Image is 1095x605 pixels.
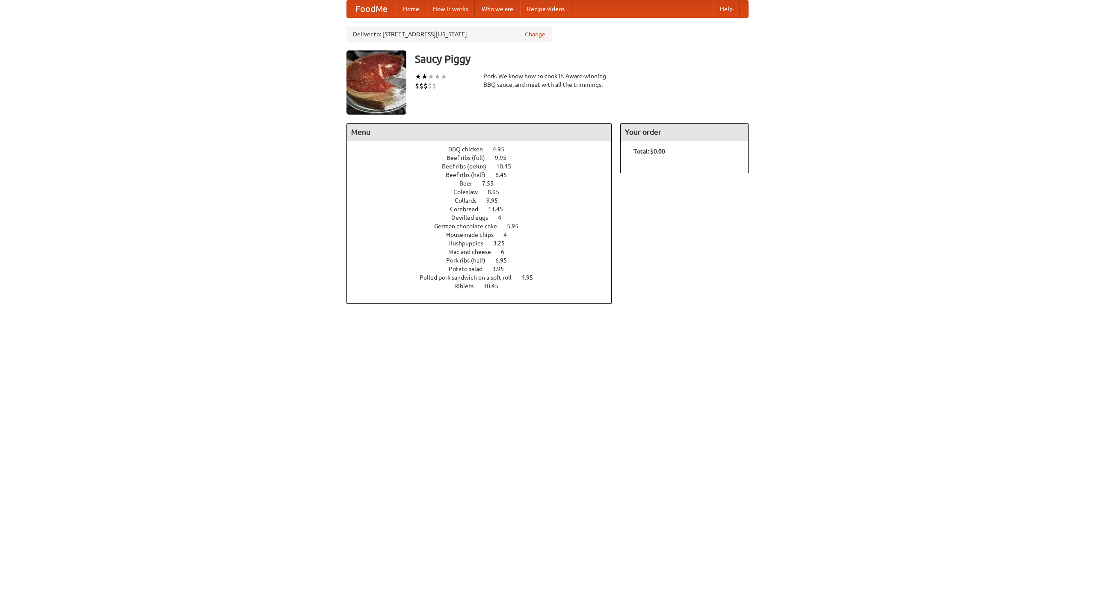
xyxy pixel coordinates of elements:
a: Cornbread 11.45 [450,206,519,212]
span: 7.55 [482,180,502,187]
a: Mac and cheese 6 [448,248,520,255]
li: ★ [441,72,447,81]
a: Recipe videos [520,0,571,18]
a: German chocolate cake 5.95 [434,223,534,230]
span: 4.95 [521,274,542,281]
a: FoodMe [347,0,396,18]
li: $ [415,81,419,91]
span: Collards [455,197,485,204]
span: German chocolate cake [434,223,506,230]
span: Beef ribs (half) [446,171,494,178]
h4: Menu [347,124,611,141]
span: Devilled eggs [451,214,497,221]
li: $ [432,81,436,91]
span: Cornbread [450,206,487,212]
span: 3.95 [492,266,512,272]
span: Mac and cheese [448,248,500,255]
a: Beef ribs (full) 9.95 [447,154,522,161]
span: Coleslaw [453,189,486,195]
li: $ [419,81,423,91]
li: $ [423,81,428,91]
li: ★ [428,72,434,81]
a: How it works [426,0,475,18]
a: Help [713,0,740,18]
a: Hushpuppies 3.25 [448,240,521,247]
li: $ [428,81,432,91]
span: Pork ribs (half) [446,257,494,264]
li: ★ [415,72,421,81]
span: 3.25 [493,240,513,247]
span: 4 [498,214,510,221]
span: 6 [501,248,513,255]
div: Deliver to: [STREET_ADDRESS][US_STATE] [346,27,552,42]
span: 6.45 [495,171,515,178]
a: Collards 9.95 [455,197,514,204]
span: 5.95 [507,223,527,230]
span: 4 [503,231,515,238]
span: Beef ribs (full) [447,154,494,161]
span: 6.95 [495,257,515,264]
h3: Saucy Piggy [415,50,749,68]
span: 9.95 [486,197,506,204]
a: Potato salad 3.95 [449,266,520,272]
span: 9.95 [495,154,515,161]
span: Pulled pork sandwich on a soft roll [420,274,520,281]
span: Potato salad [449,266,491,272]
span: 11.45 [488,206,512,212]
a: Beef ribs (half) 6.45 [446,171,523,178]
a: Coleslaw 8.95 [453,189,515,195]
a: BBQ chicken 4.95 [448,146,520,153]
b: Total: $0.00 [633,148,665,155]
span: 8.95 [488,189,508,195]
a: Pulled pork sandwich on a soft roll 4.95 [420,274,549,281]
a: Beer 7.55 [459,180,509,187]
a: Change [525,30,545,38]
span: BBQ chicken [448,146,491,153]
span: Riblets [454,283,482,289]
span: Hushpuppies [448,240,492,247]
a: Home [396,0,426,18]
li: ★ [421,72,428,81]
span: 4.95 [493,146,513,153]
span: Housemade chips [446,231,502,238]
a: Pork ribs (half) 6.95 [446,257,523,264]
span: Beef ribs (delux) [442,163,495,170]
span: 10.45 [496,163,520,170]
a: Housemade chips 4 [446,231,523,238]
a: Riblets 10.45 [454,283,514,289]
div: Pork. We know how to cook it. Award-winning BBQ sauce, and meat with all the trimmings. [483,72,612,89]
img: angular.jpg [346,50,406,115]
h4: Your order [621,124,748,141]
span: 10.45 [483,283,507,289]
a: Beef ribs (delux) 10.45 [442,163,527,170]
a: Devilled eggs 4 [451,214,517,221]
span: Beer [459,180,481,187]
li: ★ [434,72,441,81]
a: Who we are [475,0,520,18]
